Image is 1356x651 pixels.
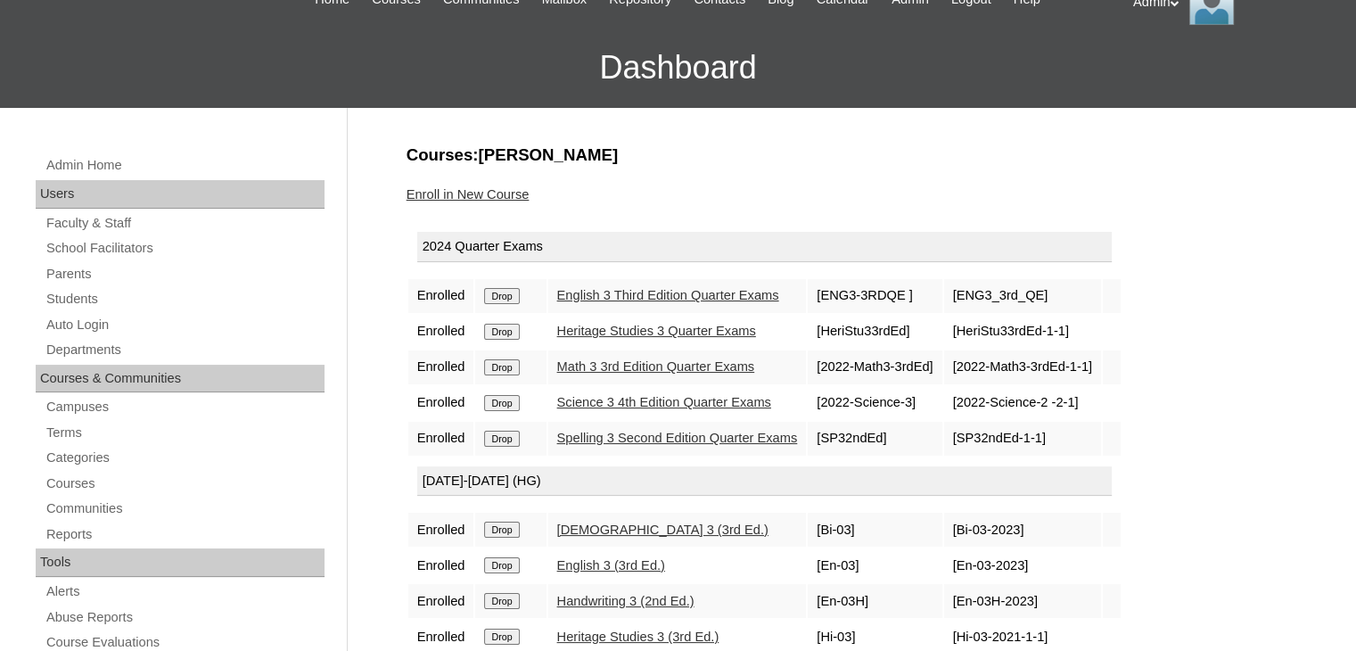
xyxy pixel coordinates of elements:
input: Drop [484,629,519,645]
a: Heritage Studies 3 (3rd Ed.) [557,630,719,644]
a: Terms [45,422,325,444]
a: Spelling 3 Second Edition Quarter Exams [557,431,798,445]
a: Departments [45,339,325,361]
a: Parents [45,263,325,285]
a: Campuses [45,396,325,418]
input: Drop [484,557,519,573]
input: Drop [484,431,519,447]
td: [2022-Science-2 -2-1] [944,386,1101,420]
td: Enrolled [408,315,474,349]
td: Enrolled [408,584,474,618]
td: Enrolled [408,279,474,313]
td: [HeriStu33rdEd] [808,315,941,349]
a: Alerts [45,581,325,603]
h3: Dashboard [9,28,1347,108]
a: School Facilitators [45,237,325,260]
td: [ENG3-3RDQE ] [808,279,941,313]
div: Users [36,180,325,209]
div: Courses & Communities [36,365,325,393]
a: Students [45,288,325,310]
input: Drop [484,288,519,304]
td: Enrolled [408,548,474,582]
input: Drop [484,359,519,375]
td: [Bi-03] [808,513,941,547]
input: Drop [484,395,519,411]
td: [En-03H-2023] [944,584,1101,618]
a: Abuse Reports [45,606,325,629]
input: Drop [484,522,519,538]
div: [DATE]-[DATE] (HG) [417,466,1112,497]
input: Drop [484,324,519,340]
td: Enrolled [408,513,474,547]
input: Drop [484,593,519,609]
td: [En-03H] [808,584,941,618]
td: [2022-Math3-3rdEd] [808,350,941,384]
td: [2022-Math3-3rdEd-1-1] [944,350,1101,384]
a: Categories [45,447,325,469]
a: English 3 (3rd Ed.) [557,558,665,573]
a: Communities [45,498,325,520]
a: Math 3 3rd Edition Quarter Exams [557,359,755,374]
a: Admin Home [45,154,325,177]
a: Heritage Studies 3 Quarter Exams [557,324,756,338]
td: [En-03] [808,548,941,582]
div: 2024 Quarter Exams [417,232,1112,262]
a: Faculty & Staff [45,212,325,235]
td: [2022-Science-3] [808,386,941,420]
a: Enroll in New Course [407,187,530,202]
td: [En-03-2023] [944,548,1101,582]
a: Auto Login [45,314,325,336]
td: Enrolled [408,350,474,384]
td: Enrolled [408,422,474,456]
td: [SP32ndEd] [808,422,941,456]
a: Science 3 4th Edition Quarter Exams [557,395,771,409]
td: [ENG3_3rd_QE] [944,279,1101,313]
td: Enrolled [408,386,474,420]
a: Handwriting 3 (2nd Ed.) [557,594,694,608]
td: [Bi-03-2023] [944,513,1101,547]
div: Tools [36,548,325,577]
a: Courses [45,473,325,495]
a: Reports [45,523,325,546]
a: English 3 Third Edition Quarter Exams [557,288,779,302]
a: [DEMOGRAPHIC_DATA] 3 (3rd Ed.) [557,523,768,537]
td: [HeriStu33rdEd-1-1] [944,315,1101,349]
h3: Courses:[PERSON_NAME] [407,144,1289,167]
td: [SP32ndEd-1-1] [944,422,1101,456]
